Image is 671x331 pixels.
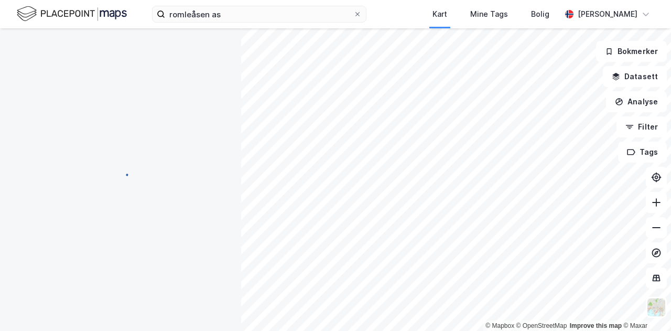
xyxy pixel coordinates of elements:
input: Søk på adresse, matrikkel, gårdeiere, leietakere eller personer [165,6,353,22]
a: Improve this map [570,322,622,329]
button: Tags [618,142,667,163]
button: Analyse [606,91,667,112]
div: [PERSON_NAME] [578,8,637,20]
div: Kontrollprogram for chat [619,281,671,331]
a: OpenStreetMap [516,322,567,329]
a: Mapbox [485,322,514,329]
button: Datasett [603,66,667,87]
div: Kart [432,8,447,20]
button: Bokmerker [596,41,667,62]
img: spinner.a6d8c91a73a9ac5275cf975e30b51cfb.svg [112,165,129,182]
button: Filter [616,116,667,137]
div: Bolig [531,8,549,20]
img: logo.f888ab2527a4732fd821a326f86c7f29.svg [17,5,127,23]
iframe: Chat Widget [619,281,671,331]
div: Mine Tags [470,8,508,20]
